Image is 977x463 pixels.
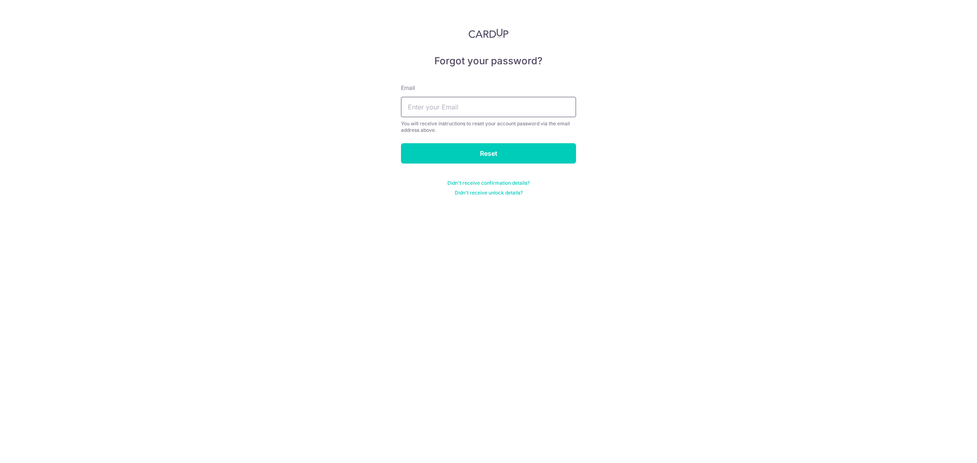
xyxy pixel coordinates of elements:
[401,55,576,68] h5: Forgot your password?
[469,28,508,38] img: CardUp Logo
[401,84,415,92] label: Email
[401,143,576,164] input: Reset
[401,97,576,117] input: Enter your Email
[401,120,576,133] div: You will receive instructions to reset your account password via the email address above.
[447,180,530,186] a: Didn't receive confirmation details?
[455,190,523,196] a: Didn't receive unlock details?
